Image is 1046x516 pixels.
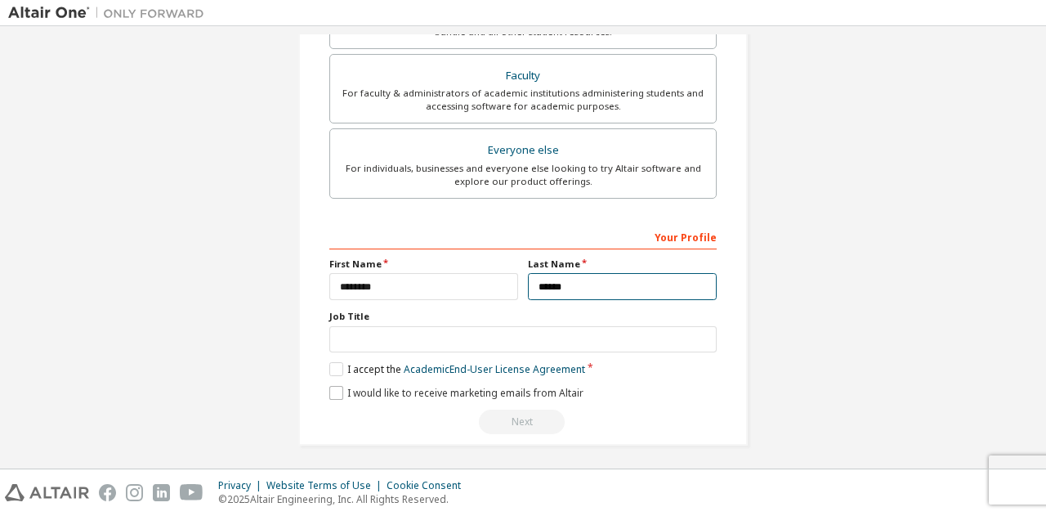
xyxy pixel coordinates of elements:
[404,362,585,376] a: Academic End-User License Agreement
[8,5,212,21] img: Altair One
[340,87,706,113] div: For faculty & administrators of academic institutions administering students and accessing softwa...
[329,223,717,249] div: Your Profile
[387,479,471,492] div: Cookie Consent
[340,139,706,162] div: Everyone else
[329,362,585,376] label: I accept the
[218,492,471,506] p: © 2025 Altair Engineering, Inc. All Rights Reserved.
[99,484,116,501] img: facebook.svg
[126,484,143,501] img: instagram.svg
[528,258,717,271] label: Last Name
[180,484,203,501] img: youtube.svg
[218,479,266,492] div: Privacy
[340,162,706,188] div: For individuals, businesses and everyone else looking to try Altair software and explore our prod...
[329,310,717,323] label: Job Title
[5,484,89,501] img: altair_logo.svg
[340,65,706,87] div: Faculty
[329,258,518,271] label: First Name
[266,479,387,492] div: Website Terms of Use
[153,484,170,501] img: linkedin.svg
[329,386,583,400] label: I would like to receive marketing emails from Altair
[329,410,717,434] div: Read and acccept EULA to continue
